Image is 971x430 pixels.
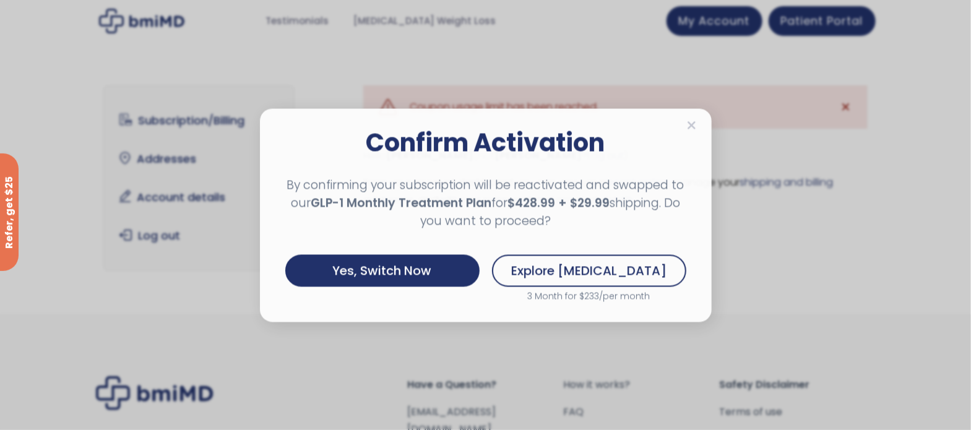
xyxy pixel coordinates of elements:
[507,194,610,211] strong: $428.99 + $29.99
[492,290,686,303] small: 3 Month for $233/per month
[285,127,686,157] h2: Confirm Activation
[492,254,686,286] a: Explore [MEDICAL_DATA]
[285,176,686,230] p: By confirming your subscription will be reactivated and swapped to our for shipping. Do you want ...
[311,194,491,211] strong: GLP-1 Monthly Treatment Plan
[285,254,480,286] div: Yes, Switch Now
